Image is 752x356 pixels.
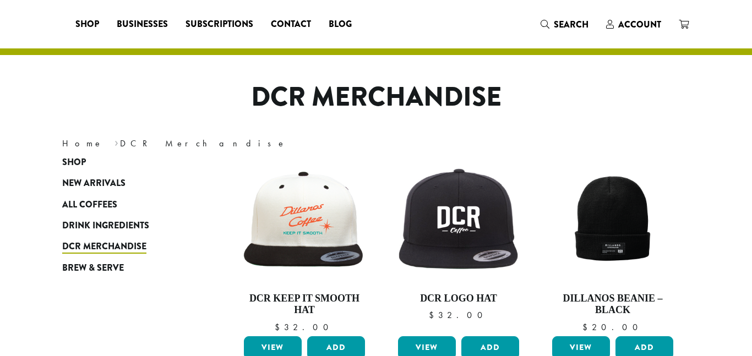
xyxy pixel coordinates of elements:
[62,156,86,169] span: Shop
[582,321,643,333] bdi: 20.00
[62,198,117,212] span: All Coffees
[532,15,597,34] a: Search
[395,157,522,332] a: DCR Logo Hat $32.00
[62,177,126,190] span: New Arrivals
[241,157,368,332] a: DCR Keep It Smooth Hat $32.00
[549,157,676,284] img: Beanie-Black-scaled.png
[395,166,522,275] img: dcr-hat.png
[186,18,253,31] span: Subscriptions
[62,194,194,215] a: All Coffees
[75,18,99,31] span: Shop
[241,169,368,272] img: keep-it-smooth-hat.png
[54,81,698,113] h1: DCR Merchandise
[241,293,368,316] h4: DCR Keep It Smooth Hat
[62,173,194,194] a: New Arrivals
[62,138,103,149] a: Home
[395,293,522,305] h4: DCR Logo Hat
[117,18,168,31] span: Businesses
[67,15,108,33] a: Shop
[62,137,359,150] nav: Breadcrumb
[275,321,334,333] bdi: 32.00
[62,257,194,278] a: Brew & Serve
[549,293,676,316] h4: Dillanos Beanie – Black
[582,321,592,333] span: $
[62,152,194,173] a: Shop
[429,309,438,321] span: $
[554,18,588,31] span: Search
[271,18,311,31] span: Contact
[549,157,676,332] a: Dillanos Beanie – Black $20.00
[62,240,146,254] span: DCR Merchandise
[329,18,352,31] span: Blog
[618,18,661,31] span: Account
[62,236,194,257] a: DCR Merchandise
[62,219,149,233] span: Drink Ingredients
[115,133,118,150] span: ›
[62,215,194,236] a: Drink Ingredients
[62,261,124,275] span: Brew & Serve
[429,309,488,321] bdi: 32.00
[275,321,284,333] span: $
